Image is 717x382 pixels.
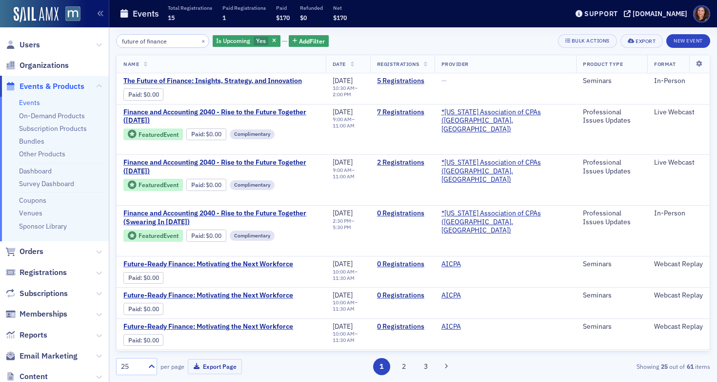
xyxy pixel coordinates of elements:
span: Profile [693,5,710,22]
a: Bundles [19,137,44,146]
span: Format [654,61,676,67]
a: Finance and Accounting 2040 - Rise to the Future Together (Swearing In [DATE]) [123,209,319,226]
time: 10:30 AM [333,85,355,91]
a: Organizations [5,60,69,71]
span: Product Type [583,61,623,67]
a: View Homepage [59,6,80,23]
span: Provider [441,61,469,67]
a: Other Products [19,149,65,158]
time: 5:30 PM [333,224,351,231]
span: AICPA [441,260,503,269]
span: $0.00 [206,181,221,189]
a: 0 Registrations [377,322,428,331]
div: Professional Issues Updates [583,108,640,125]
a: *[US_STATE] Association of CPAs ([GEOGRAPHIC_DATA], [GEOGRAPHIC_DATA]) [441,158,569,184]
button: Export [620,34,663,48]
span: $0.00 [206,232,221,239]
a: On-Demand Products [19,111,85,120]
div: – [333,331,363,343]
span: [DATE] [333,76,353,85]
span: *Maryland Association of CPAs (Timonium, MD) [441,158,569,184]
a: New Event [666,36,710,44]
div: In-Person [654,209,703,218]
div: Professional Issues Updates [583,209,640,226]
a: Paid [128,91,140,98]
span: : [128,305,143,313]
time: 11:30 AM [333,337,355,343]
div: Featured Event [139,233,179,238]
span: : [128,91,143,98]
span: *Maryland Association of CPAs (Timonium, MD) [441,209,569,235]
div: – [333,85,363,98]
a: Reports [5,330,47,340]
span: : [191,232,206,239]
time: 9:00 AM [333,116,352,123]
span: [DATE] [333,158,353,167]
button: AddFilter [289,35,329,47]
span: Add Filter [299,37,325,45]
a: Memberships [5,309,67,319]
span: Finance and Accounting 2040 - Rise to the Future Together (Swearing In 2025) [123,209,319,226]
span: AICPA [441,291,503,300]
span: Email Marketing [20,351,78,361]
span: [DATE] [333,209,353,217]
div: Featured Event [139,182,179,188]
span: [DATE] [333,322,353,331]
button: × [199,36,208,45]
a: Finance and Accounting 2040 - Rise to the Future Together ([DATE]) [123,158,319,175]
div: – [333,116,363,129]
span: : [191,181,206,189]
span: $0.00 [206,130,221,138]
div: Webcast Replay [654,322,703,331]
a: AICPA [441,291,461,300]
span: *Maryland Association of CPAs (Timonium, MD) [441,108,569,134]
a: Coupons [19,196,46,205]
a: Sponsor Library [19,222,67,231]
span: $170 [333,14,347,21]
time: 2:30 PM [333,217,351,224]
span: Registrations [20,267,67,278]
button: [DOMAIN_NAME] [624,10,691,17]
span: 1 [222,14,226,21]
a: Future-Ready Finance: Motivating the Next Workforce [123,322,293,331]
a: Events [19,98,40,107]
div: Featured Event [123,230,183,242]
div: – [333,167,363,180]
time: 11:00 AM [333,122,355,129]
a: 0 Registrations [377,260,428,269]
span: 15 [168,14,175,21]
div: Complimentary [230,129,275,139]
button: 1 [373,358,390,375]
span: Is Upcoming [216,37,250,44]
a: Orders [5,246,43,257]
div: Professional Issues Updates [583,158,640,175]
p: Paid Registrations [222,4,266,11]
div: – [333,218,363,231]
input: Search… [116,34,209,48]
span: [DATE] [333,107,353,116]
span: Date [333,61,346,67]
a: Registrations [5,267,67,278]
a: *[US_STATE] Association of CPAs ([GEOGRAPHIC_DATA], [GEOGRAPHIC_DATA]) [441,209,569,235]
span: Orders [20,246,43,257]
a: Paid [191,130,203,138]
a: The Future of Finance: Insights, Strategy, and Innovation [123,77,302,85]
span: Content [20,371,48,382]
a: Dashboard [19,167,52,175]
h1: Events [133,8,159,20]
span: Users [20,40,40,50]
div: Featured Event [123,128,183,141]
div: Featured Event [123,179,183,191]
div: Paid: 0 - $0 [123,303,163,315]
div: Complimentary [230,180,275,190]
strong: 61 [685,362,695,371]
a: 0 Registrations [377,209,428,218]
a: 7 Registrations [377,108,428,117]
div: 25 [121,361,142,372]
p: Paid [276,4,290,11]
time: 11:00 AM [333,173,355,180]
span: $0 [300,14,307,21]
div: Live Webcast [654,158,703,167]
a: 5 Registrations [377,77,428,85]
div: Paid: 4 - $0 [123,88,163,100]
